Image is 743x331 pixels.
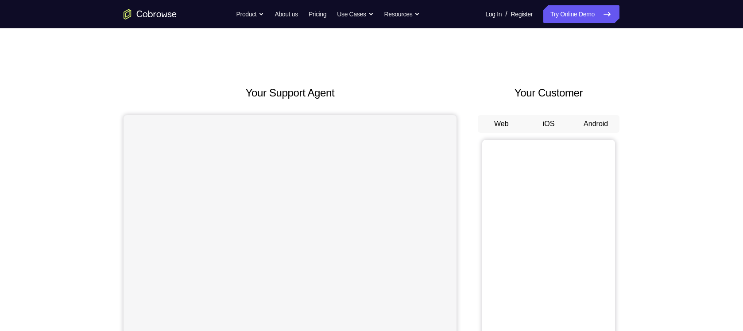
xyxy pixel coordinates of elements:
h2: Your Support Agent [124,85,457,101]
h2: Your Customer [478,85,619,101]
a: Log In [485,5,502,23]
button: iOS [525,115,573,133]
a: About us [275,5,298,23]
a: Try Online Demo [543,5,619,23]
span: / [505,9,507,19]
button: Use Cases [337,5,373,23]
button: Web [478,115,525,133]
button: Android [572,115,619,133]
a: Go to the home page [124,9,177,19]
button: Resources [384,5,420,23]
a: Register [511,5,533,23]
a: Pricing [309,5,326,23]
button: Product [236,5,264,23]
